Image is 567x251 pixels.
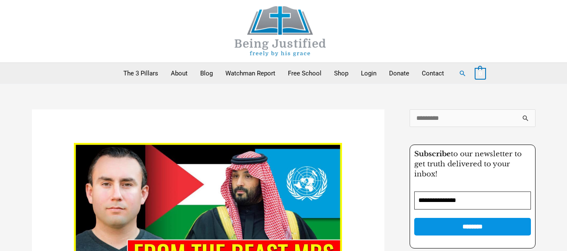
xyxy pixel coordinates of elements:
a: View Shopping Cart, empty [475,70,486,77]
a: About [165,63,194,84]
a: Login [355,63,383,84]
a: Watchman Report [219,63,282,84]
a: Search button [459,70,466,77]
img: Being Justified [217,6,343,56]
a: Blog [194,63,219,84]
a: Donate [383,63,415,84]
a: Free School [282,63,328,84]
span: to our newsletter to get truth delivered to your inbox! [414,150,522,179]
a: Shop [328,63,355,84]
nav: Primary Site Navigation [117,63,450,84]
span: 0 [479,70,482,77]
a: Contact [415,63,450,84]
input: Email Address * [414,191,531,210]
strong: Subscribe [414,150,451,158]
a: The 3 Pillars [117,63,165,84]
